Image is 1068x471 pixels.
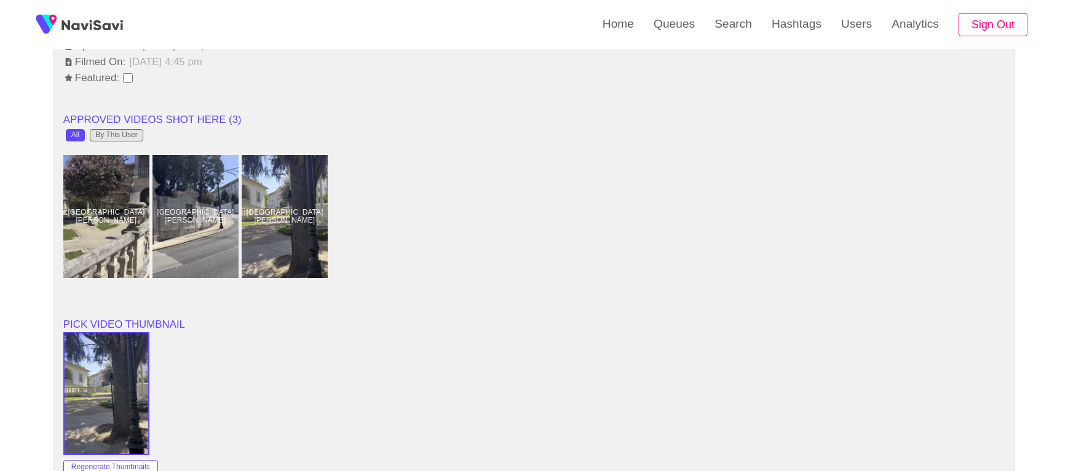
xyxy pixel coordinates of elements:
img: Casa-Museu Bissaya Barreto thumbnail 1 [65,333,148,454]
div: All [71,131,79,140]
span: Featured: [63,72,121,84]
a: [GEOGRAPHIC_DATA][PERSON_NAME]Casa-Museu Bissaya Barreto [242,155,331,278]
img: fireSpot [31,9,61,40]
button: Sign Out [959,13,1027,37]
a: [GEOGRAPHIC_DATA][PERSON_NAME]Casa-Museu Bissaya Barreto [63,155,152,278]
span: [DATE] 4:45 pm [128,56,204,68]
li: APPROVED VIDEOS SHOT HERE ( 3 ) [63,112,1005,127]
img: fireSpot [61,18,123,31]
a: [GEOGRAPHIC_DATA][PERSON_NAME]Casa-Museu Bissaya Barreto [152,155,242,278]
li: PICK VIDEO THUMBNAIL [63,317,1005,332]
div: By This User [95,131,137,140]
span: Filmed On: [63,56,127,68]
